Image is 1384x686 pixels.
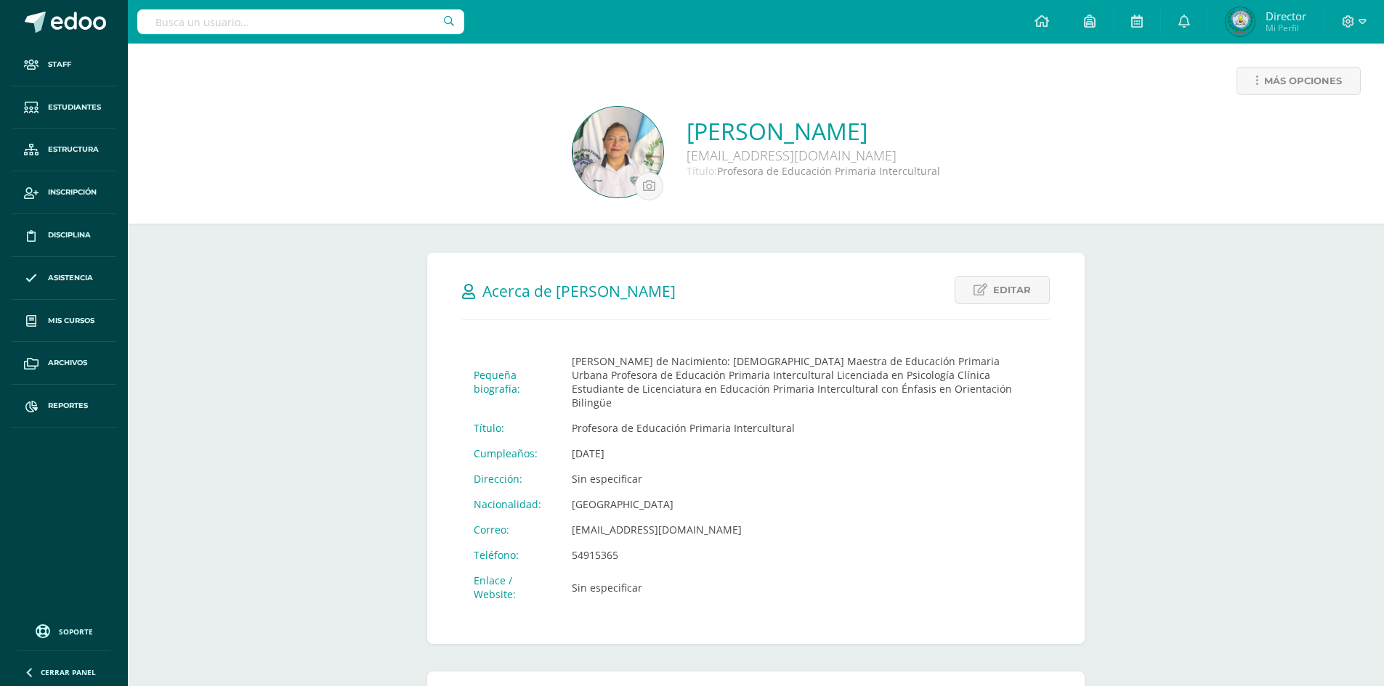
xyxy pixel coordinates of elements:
td: Cumpleaños: [462,441,560,466]
td: Nacionalidad: [462,491,560,517]
a: Staff [12,44,116,86]
span: Título: [687,164,717,178]
span: Director [1266,9,1306,23]
span: Reportes [48,400,88,412]
a: Inscripción [12,171,116,214]
span: Disciplina [48,229,91,241]
td: Sin especificar [560,466,1050,491]
a: Editar [955,276,1050,304]
td: [PERSON_NAME] de Nacimiento: [DEMOGRAPHIC_DATA] Maestra de Educación Primaria Urbana Profesora de... [560,348,1050,415]
span: Estudiantes [48,102,101,113]
span: Asistencia [48,272,93,284]
span: Mis cursos [48,315,94,327]
td: [GEOGRAPHIC_DATA] [560,491,1050,517]
input: Busca un usuario... [137,9,464,34]
a: Reportes [12,385,116,428]
img: 648d3fb031ec89f861c257ccece062c1.png [1226,7,1255,36]
td: Correo: [462,517,560,542]
span: Editar [993,277,1031,303]
td: Título: [462,415,560,441]
a: Estudiantes [12,86,116,129]
a: Más opciones [1237,67,1361,95]
span: Archivos [48,357,87,369]
td: Pequeña biografía: [462,348,560,415]
td: Profesora de Educación Primaria Intercultural [560,415,1050,441]
td: 54915365 [560,542,1050,568]
td: [EMAIL_ADDRESS][DOMAIN_NAME] [560,517,1050,542]
td: Enlace / Website: [462,568,560,607]
span: Cerrar panel [41,667,96,677]
span: Inscripción [48,187,97,198]
a: Disciplina [12,214,116,257]
span: Staff [48,59,71,70]
span: Estructura [48,144,99,155]
span: Acerca de [PERSON_NAME] [482,281,676,301]
a: Soporte [17,621,110,640]
img: 62c230d40746f8a386aa3ffbd3d5455d.png [572,107,663,197]
span: Soporte [59,626,93,637]
span: Mi Perfil [1266,22,1306,34]
a: Archivos [12,342,116,385]
a: Mis cursos [12,300,116,343]
div: [EMAIL_ADDRESS][DOMAIN_NAME] [687,147,940,164]
td: Teléfono: [462,542,560,568]
a: Asistencia [12,257,116,300]
td: Sin especificar [560,568,1050,607]
a: [PERSON_NAME] [687,115,940,147]
td: [DATE] [560,441,1050,466]
span: Más opciones [1264,68,1342,94]
td: Dirección: [462,466,560,491]
a: Estructura [12,129,116,172]
span: Profesora de Educación Primaria Intercultural [717,164,940,178]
